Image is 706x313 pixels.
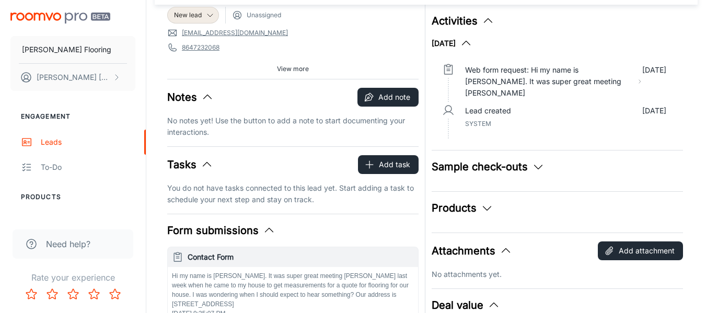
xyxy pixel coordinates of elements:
[41,136,135,148] div: Leads
[167,157,213,172] button: Tasks
[167,115,419,138] p: No notes yet! Use the button to add a note to start documenting your interactions.
[642,105,666,117] p: [DATE]
[432,159,545,175] button: Sample check-outs
[432,37,472,50] button: [DATE]
[247,10,281,20] span: Unassigned
[37,72,110,83] p: [PERSON_NAME] [PERSON_NAME]
[432,269,683,280] p: No attachments yet.
[182,28,288,38] a: [EMAIL_ADDRESS][DOMAIN_NAME]
[10,64,135,91] button: [PERSON_NAME] [PERSON_NAME]
[167,89,214,105] button: Notes
[167,7,219,24] div: New lead
[46,238,90,250] span: Need help?
[84,284,105,305] button: Rate 4 star
[357,88,419,107] button: Add note
[465,105,511,117] p: Lead created
[10,13,110,24] img: Roomvo PRO Beta
[41,161,135,173] div: To-do
[358,155,419,174] button: Add task
[10,36,135,63] button: [PERSON_NAME] Flooring
[188,251,414,263] h6: Contact Form
[167,223,275,238] button: Form submissions
[42,284,63,305] button: Rate 2 star
[273,61,313,77] button: View more
[432,297,500,313] button: Deal value
[105,284,125,305] button: Rate 5 star
[598,241,683,260] button: Add attachment
[167,182,419,205] p: You do not have tasks connected to this lead yet. Start adding a task to schedule your next step ...
[432,243,512,259] button: Attachments
[642,64,666,99] p: [DATE]
[465,64,633,99] p: Web form request: Hi my name is [PERSON_NAME]. It was super great meeting [PERSON_NAME]
[22,44,111,55] p: [PERSON_NAME] Flooring
[182,43,219,52] a: 8647232068
[41,217,135,228] div: My Products
[8,271,137,284] p: Rate your experience
[432,200,493,216] button: Products
[432,13,494,29] button: Activities
[172,271,414,309] p: Hi my name is [PERSON_NAME]. It was super great meeting [PERSON_NAME] last week when he came to m...
[174,10,202,20] span: New lead
[465,120,491,127] span: System
[277,64,309,74] span: View more
[63,284,84,305] button: Rate 3 star
[21,284,42,305] button: Rate 1 star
